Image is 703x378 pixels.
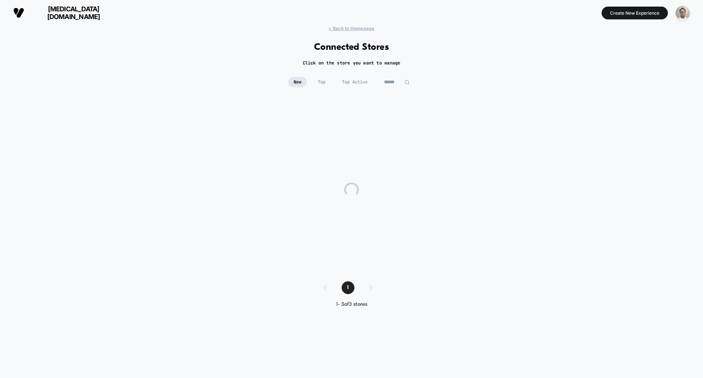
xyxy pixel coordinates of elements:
img: Visually logo [13,7,24,18]
span: Top Active [336,77,373,87]
span: New [288,77,307,87]
span: [MEDICAL_DATA][DOMAIN_NAME] [30,5,118,21]
h1: Connected Stores [314,42,389,53]
button: [MEDICAL_DATA][DOMAIN_NAME] [11,5,120,21]
img: ppic [676,6,690,20]
span: < Back to Homepage [328,26,374,31]
h2: Click on the store you want to manage [303,60,401,66]
img: edit [404,79,410,85]
span: Top [312,77,331,87]
button: ppic [673,5,692,21]
button: Create New Experience [602,7,668,19]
